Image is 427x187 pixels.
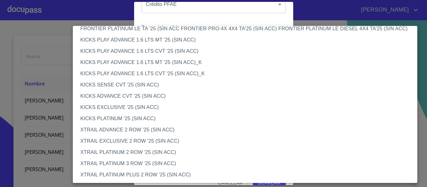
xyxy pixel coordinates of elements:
[73,158,422,169] li: XTRAIL PLATINUM 3 ROW '25 (SIN ACC)
[73,68,422,79] li: KICKS PLAY ADVANCE 1.6 LTS CVT '25 (SIN ACC)_K
[73,135,422,147] li: XTRAIL EXCLUSIVE 2 ROW '25 (SIN ACC)
[73,91,422,102] li: KICKS ADVANCE CVT '25 (SIN ACC)
[73,46,422,57] li: KICKS PLAY ADVANCE 1.6 LTS CVT '25 (SIN ACC)
[73,34,422,46] li: KICKS PLAY ADVANCE 1.6 LTS MT '25 (SIN ACC)
[73,23,422,34] li: FRONTIER PLATINUM LE TA '25 (SIN ACC FRONTIER PRO-4X 4X4 TA'25 (SIN ACC) FRONTIER PLATINUM LE DIE...
[73,102,422,113] li: KICKS EXCLUSIVE '25 (SIN ACC)
[73,147,422,158] li: XTRAIL PLATINUM 2 ROW '25 (SIN ACC)
[73,57,422,68] li: KICKS PLAY ADVANCE 1.6 LTS MT '25 (SIN ACC)_K
[73,113,422,124] li: KICKS PLATINUM '25 (SIN ACC)
[73,169,422,180] li: XTRAIL PLATINUM PLUS 2 ROW '25 (SIN ACC)
[73,79,422,91] li: KICKS SENSE CVT '25 (SIN ACC)
[73,124,422,135] li: XTRAIL ADVANCE 2 ROW '25 (SIN ACC)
